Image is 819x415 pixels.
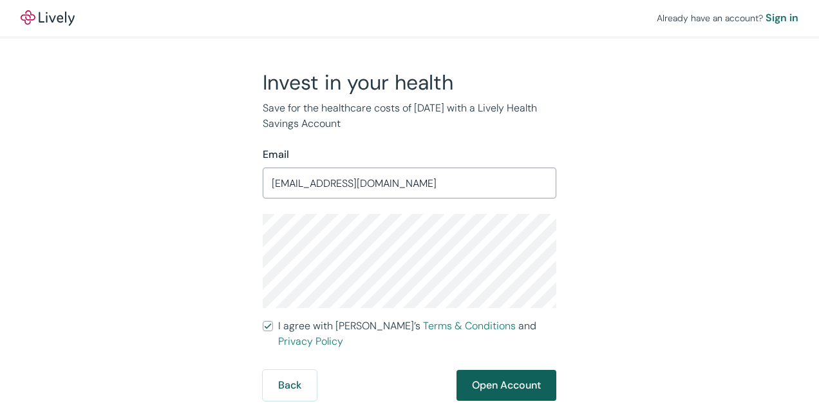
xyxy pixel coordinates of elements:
a: Terms & Conditions [423,319,516,333]
p: Save for the healthcare costs of [DATE] with a Lively Health Savings Account [263,101,556,131]
button: Open Account [457,370,556,401]
img: Lively [21,10,75,26]
a: Privacy Policy [278,334,343,348]
div: Already have an account? [657,10,798,26]
a: Sign in [766,10,798,26]
h2: Invest in your health [263,70,556,95]
label: Email [263,147,289,162]
button: Back [263,370,317,401]
span: I agree with [PERSON_NAME]’s and [278,318,556,349]
a: LivelyLively [21,10,75,26]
